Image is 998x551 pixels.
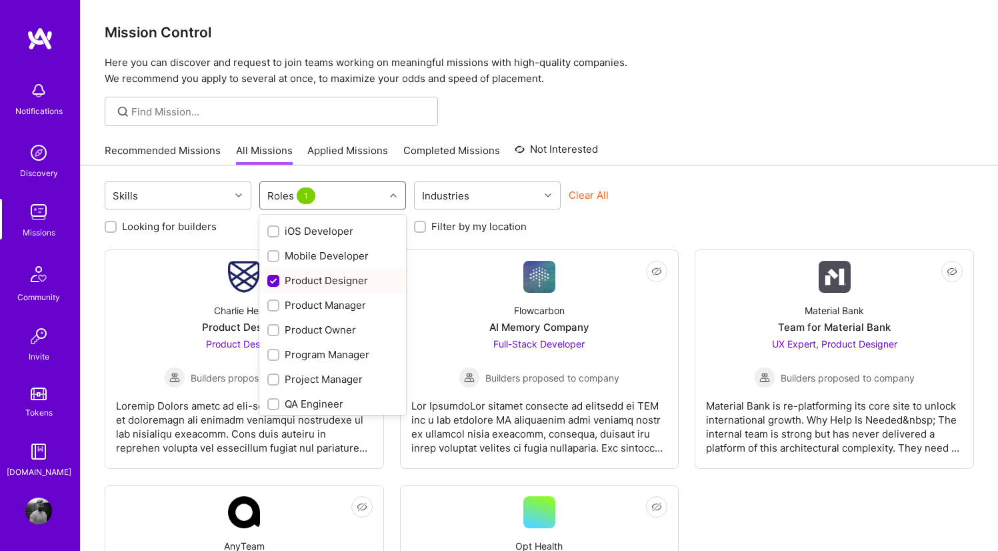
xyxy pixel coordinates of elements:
img: teamwork [25,199,52,225]
span: 1 [297,187,315,204]
div: Roles [264,186,321,205]
p: Here you can discover and request to join teams working on meaningful missions with high-quality ... [105,55,974,87]
div: iOS Developer [267,224,398,238]
img: Company Logo [819,261,851,293]
span: Builders proposed to company [781,371,915,385]
div: AI Memory Company [489,320,589,334]
h3: Mission Control [105,24,974,41]
img: Company Logo [523,261,555,293]
i: icon EyeClosed [357,502,367,512]
div: Product Owner [267,323,398,337]
div: Product Designer [202,320,287,334]
img: tokens [31,388,47,400]
span: Builders proposed to company [191,371,325,385]
div: Material Bank is re-platforming its core site to unlock international growth. Why Help Is Needed&... [706,388,963,455]
div: Skills [109,186,141,205]
div: Community [17,290,60,304]
a: Not Interested [515,141,598,165]
input: Find Mission... [131,105,428,119]
i: icon EyeClosed [651,502,662,512]
i: icon Chevron [235,192,242,199]
div: Industries [419,186,473,205]
img: User Avatar [25,498,52,524]
div: Charlie Health [214,304,275,318]
span: Builders proposed to company [485,371,619,385]
i: icon EyeClosed [651,266,662,277]
label: Filter by my location [431,219,527,233]
img: Builders proposed to company [754,367,775,388]
div: Notifications [15,104,63,118]
img: Community [23,258,55,290]
a: Company LogoCharlie HealthProduct DesignerProduct Designer Builders proposed to companyBuilders p... [116,261,373,458]
img: Invite [25,323,52,350]
button: Clear All [569,188,609,202]
img: logo [27,27,53,51]
div: Program Manager [267,348,398,362]
a: Company LogoFlowcarbonAI Memory CompanyFull-Stack Developer Builders proposed to companyBuilders ... [411,261,668,458]
span: UX Expert, Product Designer [772,338,897,350]
div: Missions [23,225,55,239]
div: [DOMAIN_NAME] [7,465,71,479]
a: All Missions [236,143,293,165]
img: Builders proposed to company [459,367,480,388]
div: Product Manager [267,298,398,312]
span: Full-Stack Developer [493,338,585,350]
div: Material Bank [805,304,864,318]
div: Tokens [25,406,53,420]
label: Looking for builders [122,219,217,233]
img: discovery [25,139,52,166]
div: Invite [29,350,49,364]
img: Builders proposed to company [164,367,185,388]
a: Applied Missions [307,143,388,165]
i: icon SearchGrey [115,104,131,119]
div: Loremip Dolors ametc ad eli-se-doe Tempori Utlabore et doloremagn ali enimadm veniamqui nostrudex... [116,388,373,455]
img: Company Logo [228,496,260,528]
div: Product Designer [267,273,398,288]
div: Mobile Developer [267,249,398,263]
div: Lor IpsumdoLor sitamet consecte ad elitsedd ei TEM inc u lab etdolore MA aliquaenim admi veniamq ... [411,388,668,455]
i: icon EyeClosed [947,266,957,277]
span: Product Designer [206,338,282,350]
div: Team for Material Bank [778,320,891,334]
div: QA Engineer [267,397,398,411]
a: User Avatar [22,498,55,524]
div: Project Manager [267,372,398,386]
a: Company LogoMaterial BankTeam for Material BankUX Expert, Product Designer Builders proposed to c... [706,261,963,458]
img: guide book [25,438,52,465]
img: bell [25,77,52,104]
a: Recommended Missions [105,143,221,165]
i: icon Chevron [545,192,551,199]
div: Discovery [20,166,58,180]
i: icon Chevron [390,192,397,199]
a: Completed Missions [403,143,500,165]
img: Company Logo [228,261,260,293]
div: Flowcarbon [514,304,565,318]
